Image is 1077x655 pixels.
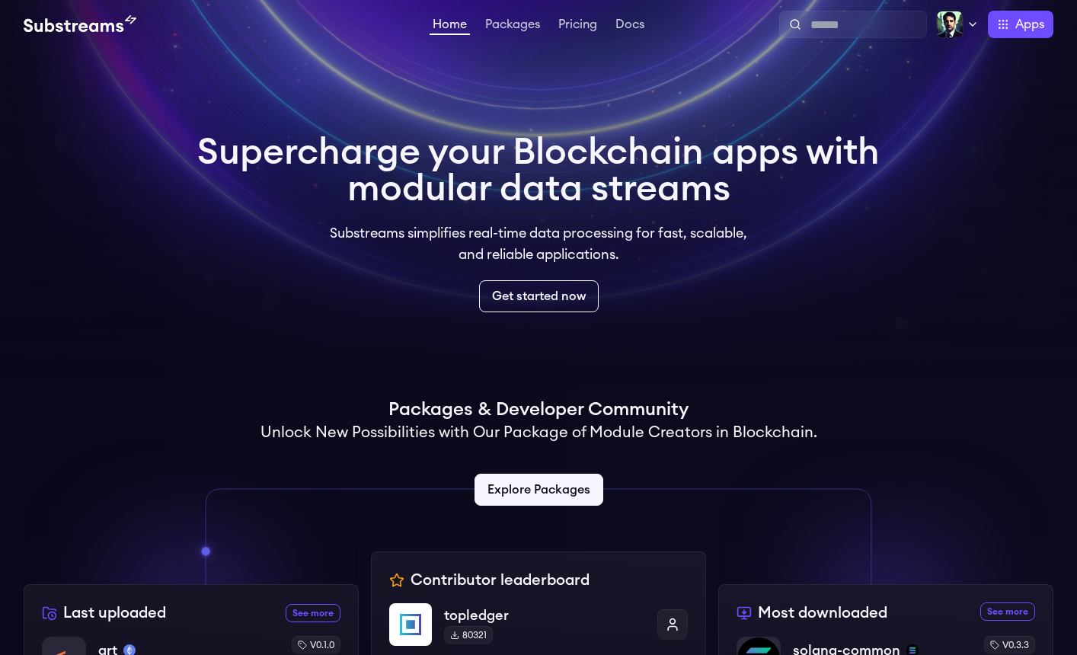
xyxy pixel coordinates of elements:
[984,636,1035,654] div: v0.3.3
[555,18,600,34] a: Pricing
[389,603,432,646] img: topledger
[612,18,647,34] a: Docs
[1015,15,1044,34] span: Apps
[319,222,758,265] p: Substreams simplifies real-time data processing for fast, scalable, and reliable applications.
[197,134,880,207] h1: Supercharge your Blockchain apps with modular data streams
[260,422,817,443] h2: Unlock New Possibilities with Our Package of Module Creators in Blockchain.
[479,280,599,312] a: Get started now
[475,474,603,506] a: Explore Packages
[292,636,340,654] div: v0.1.0
[286,604,340,622] a: See more recently uploaded packages
[980,602,1035,621] a: See more most downloaded packages
[444,626,493,644] div: 80321
[444,605,645,626] p: topledger
[482,18,543,34] a: Packages
[936,11,964,38] img: Profile
[388,398,689,422] h1: Packages & Developer Community
[24,15,136,34] img: Substream's logo
[430,18,470,35] a: Home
